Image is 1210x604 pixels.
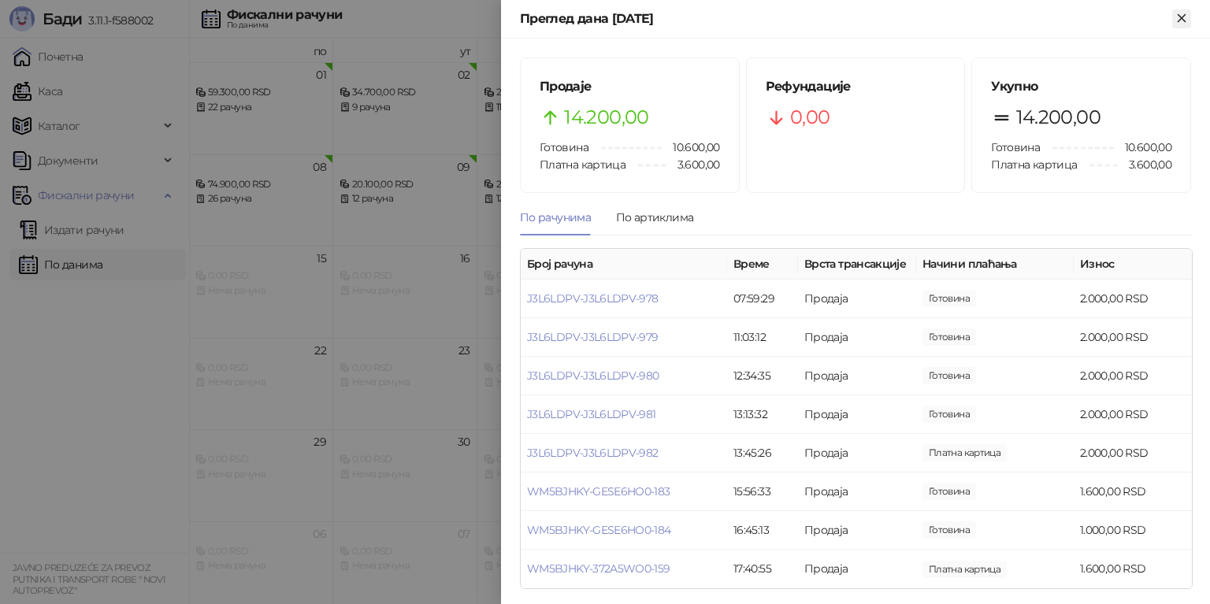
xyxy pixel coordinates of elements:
td: 13:13:32 [727,395,798,434]
span: 10.600,00 [662,139,719,156]
a: WM5BJHKY-372A5WO0-159 [527,561,670,576]
span: 14.200,00 [564,102,648,132]
a: J3L6LDPV-J3L6LDPV-980 [527,369,659,383]
span: Платна картица [540,157,625,172]
span: 2.000,00 [922,328,976,346]
td: 2.000,00 RSD [1074,357,1192,395]
a: WM5BJHKY-GESE6HO0-183 [527,484,670,498]
span: Готовина [540,140,588,154]
td: 2.000,00 RSD [1074,280,1192,318]
td: 1.000,00 RSD [1074,511,1192,550]
span: 1.600,00 [922,561,1007,578]
th: Износ [1074,249,1192,280]
td: 2.000,00 RSD [1074,395,1192,434]
td: 13:45:26 [727,434,798,472]
th: Број рачуна [521,249,727,280]
span: 2.000,00 [922,444,1007,461]
td: 2.000,00 RSD [1074,318,1192,357]
h5: Укупно [991,77,1171,96]
td: 12:34:35 [727,357,798,395]
td: 16:45:13 [727,511,798,550]
div: Преглед дана [DATE] [520,9,1172,28]
span: 14.200,00 [1016,102,1101,132]
td: 2.000,00 RSD [1074,434,1192,472]
td: Продаја [798,434,916,472]
span: Платна картица [991,157,1077,172]
th: Врста трансакције [798,249,916,280]
span: 1.600,00 [922,483,976,500]
th: Начини плаћања [916,249,1074,280]
button: Close [1172,9,1191,28]
td: 17:40:55 [727,550,798,588]
span: Готовина [991,140,1040,154]
th: Време [727,249,798,280]
h5: Рефундације [766,77,946,96]
td: 1.600,00 RSD [1074,472,1192,511]
td: 15:56:33 [727,472,798,511]
div: По артиклима [616,209,693,226]
td: 07:59:29 [727,280,798,318]
a: WM5BJHKY-GESE6HO0-184 [527,523,671,537]
span: 1.000,00 [922,521,976,539]
td: Продаја [798,395,916,434]
td: Продаја [798,357,916,395]
h5: Продаје [540,77,720,96]
td: Продаја [798,280,916,318]
td: 11:03:12 [727,318,798,357]
span: 3.600,00 [666,156,720,173]
span: 10.600,00 [1114,139,1171,156]
div: По рачунима [520,209,591,226]
span: 2.000,00 [922,290,976,307]
td: Продаја [798,550,916,588]
td: Продаја [798,472,916,511]
span: 3.600,00 [1118,156,1171,173]
a: J3L6LDPV-J3L6LDPV-978 [527,291,659,306]
a: J3L6LDPV-J3L6LDPV-981 [527,407,656,421]
a: J3L6LDPV-J3L6LDPV-979 [527,330,659,344]
span: 2.000,00 [922,367,976,384]
td: Продаја [798,511,916,550]
td: 1.600,00 RSD [1074,550,1192,588]
td: Продаја [798,318,916,357]
span: 2.000,00 [922,406,976,423]
a: J3L6LDPV-J3L6LDPV-982 [527,446,659,460]
span: 0,00 [790,102,830,132]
